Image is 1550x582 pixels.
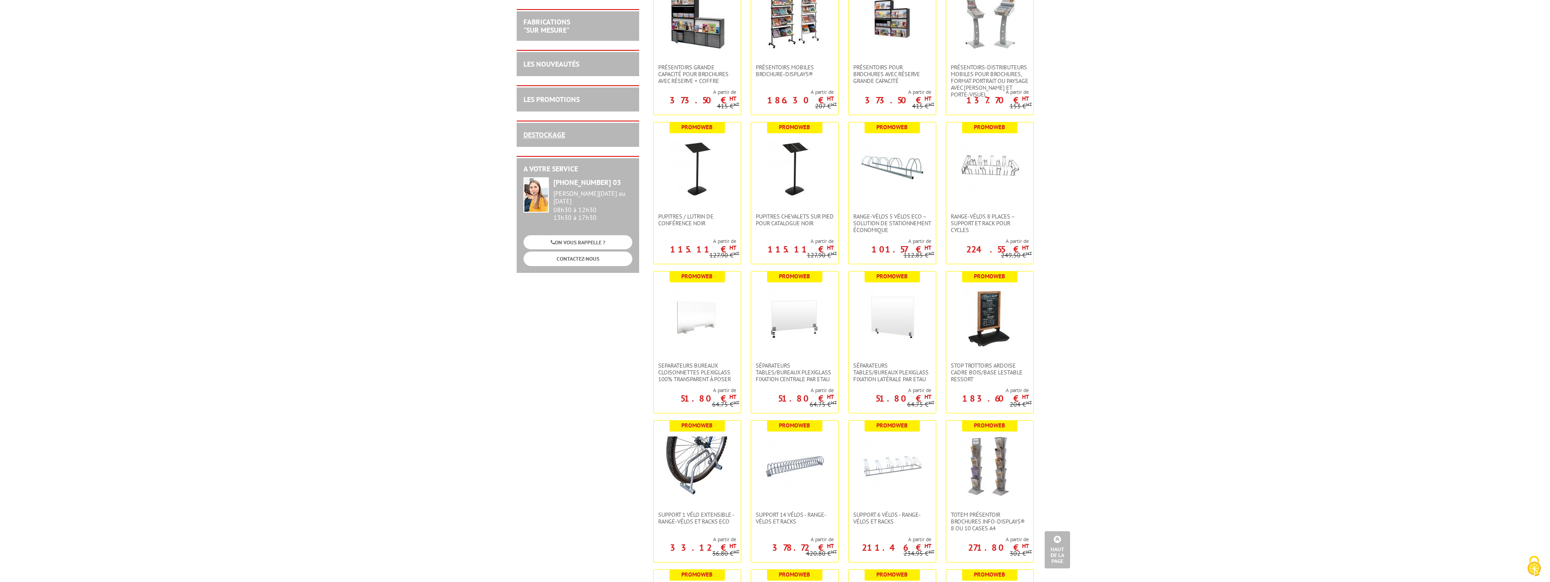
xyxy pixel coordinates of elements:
[924,542,931,550] sup: HT
[924,95,931,102] sup: HT
[1010,550,1032,557] p: 302 €
[523,165,632,173] h2: A votre service
[924,244,931,252] sup: HT
[876,422,908,429] b: Promoweb
[946,362,1033,383] a: STOP TROTTOIRS ARDOISE CADRE BOIS/BASE LESTABLE RESSORT
[751,362,838,383] a: Séparateurs Tables/Bureaux Plexiglass Fixation Centrale par Etau
[849,362,936,383] a: Séparateurs Tables/Bureaux Plexiglass Fixation Latérale par Etau
[523,177,549,213] img: widget-service.jpg
[849,88,931,96] span: A partir de
[929,399,934,406] sup: HT
[951,64,1029,98] span: Présentoirs-distributeurs mobiles pour brochures, format portrait ou paysage avec [PERSON_NAME] e...
[1026,101,1032,107] sup: HT
[763,434,826,498] img: Support 14 vélos - Range-vélos et racks
[865,97,931,103] p: 373.50 €
[951,362,1029,383] span: STOP TROTTOIRS ARDOISE CADRE BOIS/BASE LESTABLE RESSORT
[729,95,736,102] sup: HT
[779,123,810,131] b: Promoweb
[946,536,1029,543] span: A partir de
[815,103,837,110] p: 207 €
[751,536,834,543] span: A partir de
[929,250,934,257] sup: HT
[951,511,1029,532] span: Totem Présentoir brochures Info-Displays® 8 ou 10 cases A4
[1001,252,1032,259] p: 249.50 €
[1045,531,1070,568] a: Haut de la page
[523,95,580,104] a: LES PROMOTIONS
[1026,548,1032,555] sup: HT
[924,393,931,401] sup: HT
[831,250,837,257] sup: HT
[861,136,924,199] img: Range-vélos 5 vélos ECO – Solution de stationnement économique
[1026,250,1032,257] sup: HT
[553,190,632,221] div: 08h30 à 12h30 13h30 à 17h30
[523,130,565,139] a: DESTOCKAGE
[756,64,834,78] span: Présentoirs mobiles Brochure-Displays®
[1022,95,1029,102] sup: HT
[756,362,834,383] span: Séparateurs Tables/Bureaux Plexiglass Fixation Centrale par Etau
[733,250,739,257] sup: HT
[904,550,934,557] p: 234.95 €
[849,511,936,525] a: Support 6 vélos - Range-vélos et racks
[904,252,934,259] p: 112.85 €
[729,244,736,252] sup: HT
[1010,401,1032,408] p: 204 €
[670,247,736,252] p: 115.11 €
[523,59,579,68] a: LES NOUVEAUTÉS
[553,178,621,187] strong: [PHONE_NUMBER] 03
[681,272,713,280] b: Promoweb
[968,545,1029,550] p: 271.80 €
[946,213,1033,233] a: Range-vélos 8 places – Support et rack pour cycles
[929,101,934,107] sup: HT
[779,571,810,578] b: Promoweb
[974,422,1005,429] b: Promoweb
[654,387,736,394] span: A partir de
[849,536,931,543] span: A partir de
[827,393,834,401] sup: HT
[681,123,713,131] b: Promoweb
[958,136,1022,199] img: Range-vélos 8 places – Support et rack pour cycles
[729,393,736,401] sup: HT
[733,548,739,555] sup: HT
[962,396,1029,401] p: 183.60 €
[665,136,729,199] img: Pupitres / lutrin de conférence Noir
[654,511,741,525] a: Support 1 vélo extensible - Range-vélos et racks ECO
[827,542,834,550] sup: HT
[974,571,1005,578] b: Promoweb
[876,571,908,578] b: Promoweb
[654,213,741,227] a: Pupitres / lutrin de conférence Noir
[658,213,736,227] span: Pupitres / lutrin de conférence Noir
[807,252,837,259] p: 127.90 €
[712,550,739,557] p: 36.80 €
[862,545,931,550] p: 211.46 €
[1026,399,1032,406] sup: HT
[779,272,810,280] b: Promoweb
[654,88,736,96] span: A partir de
[1022,244,1029,252] sup: HT
[1022,393,1029,401] sup: HT
[751,238,834,245] span: A partir de
[729,542,736,550] sup: HT
[1010,103,1032,110] p: 153 €
[810,401,837,408] p: 64.75 €
[553,190,632,205] div: [PERSON_NAME][DATE] au [DATE]
[523,252,632,266] a: CONTACTEZ-NOUS
[958,285,1022,349] img: STOP TROTTOIRS ARDOISE CADRE BOIS/BASE LESTABLE RESSORT
[751,213,838,227] a: PUPITRES CHEVALETS SUR PIED POUR CATALOGUE NOIR
[756,213,834,227] span: PUPITRES CHEVALETS SUR PIED POUR CATALOGUE NOIR
[966,247,1029,252] p: 224.55 €
[827,95,834,102] sup: HT
[974,123,1005,131] b: Promoweb
[654,536,736,543] span: A partir de
[751,64,838,78] a: Présentoirs mobiles Brochure-Displays®
[849,64,936,84] a: Présentoirs pour Brochures avec réserve Grande capacité
[946,387,1029,394] span: A partir de
[876,123,908,131] b: Promoweb
[849,387,931,394] span: A partir de
[763,136,826,199] img: PUPITRES CHEVALETS SUR PIED POUR CATALOGUE NOIR
[763,285,826,349] img: Séparateurs Tables/Bureaux Plexiglass Fixation Centrale par Etau
[951,213,1029,233] span: Range-vélos 8 places – Support et rack pour cycles
[946,64,1033,98] a: Présentoirs-distributeurs mobiles pour brochures, format portrait ou paysage avec [PERSON_NAME] e...
[778,396,834,401] p: 51.80 €
[966,97,1029,103] p: 137.70 €
[523,235,632,249] a: ON VOUS RAPPELLE ?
